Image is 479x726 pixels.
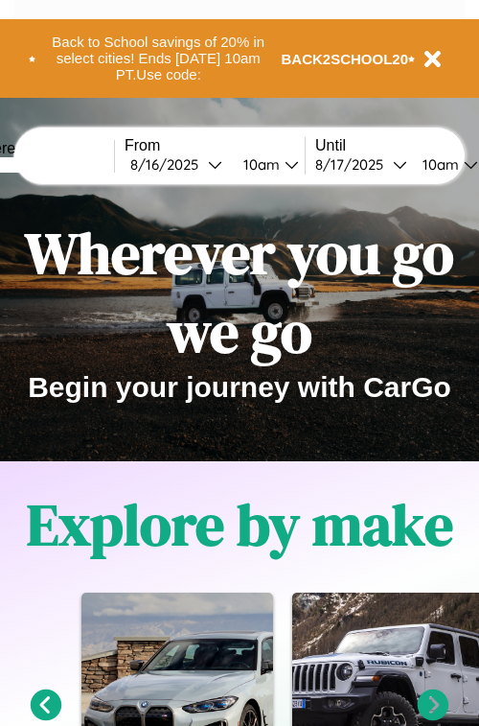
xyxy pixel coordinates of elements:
b: BACK2SCHOOL20 [282,51,409,67]
h1: Explore by make [27,485,453,564]
button: 10am [228,154,305,175]
button: 8/16/2025 [125,154,228,175]
label: From [125,137,305,154]
div: 8 / 16 / 2025 [130,155,208,174]
div: 10am [413,155,464,174]
div: 10am [234,155,285,174]
button: Back to School savings of 20% in select cities! Ends [DATE] 10am PT.Use code: [35,29,282,88]
div: 8 / 17 / 2025 [315,155,393,174]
